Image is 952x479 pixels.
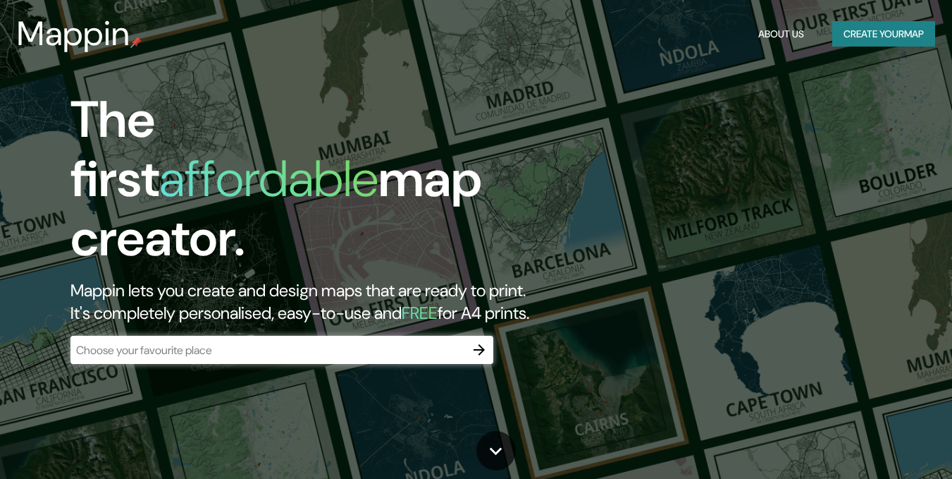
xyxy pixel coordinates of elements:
[159,146,378,212] h1: affordable
[70,279,547,325] h2: Mappin lets you create and design maps that are ready to print. It's completely personalised, eas...
[17,14,130,54] h3: Mappin
[832,21,935,47] button: Create yourmap
[70,90,547,279] h1: The first map creator.
[130,37,142,48] img: mappin-pin
[753,21,810,47] button: About Us
[827,424,936,463] iframe: Help widget launcher
[402,302,438,324] h5: FREE
[70,342,465,358] input: Choose your favourite place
